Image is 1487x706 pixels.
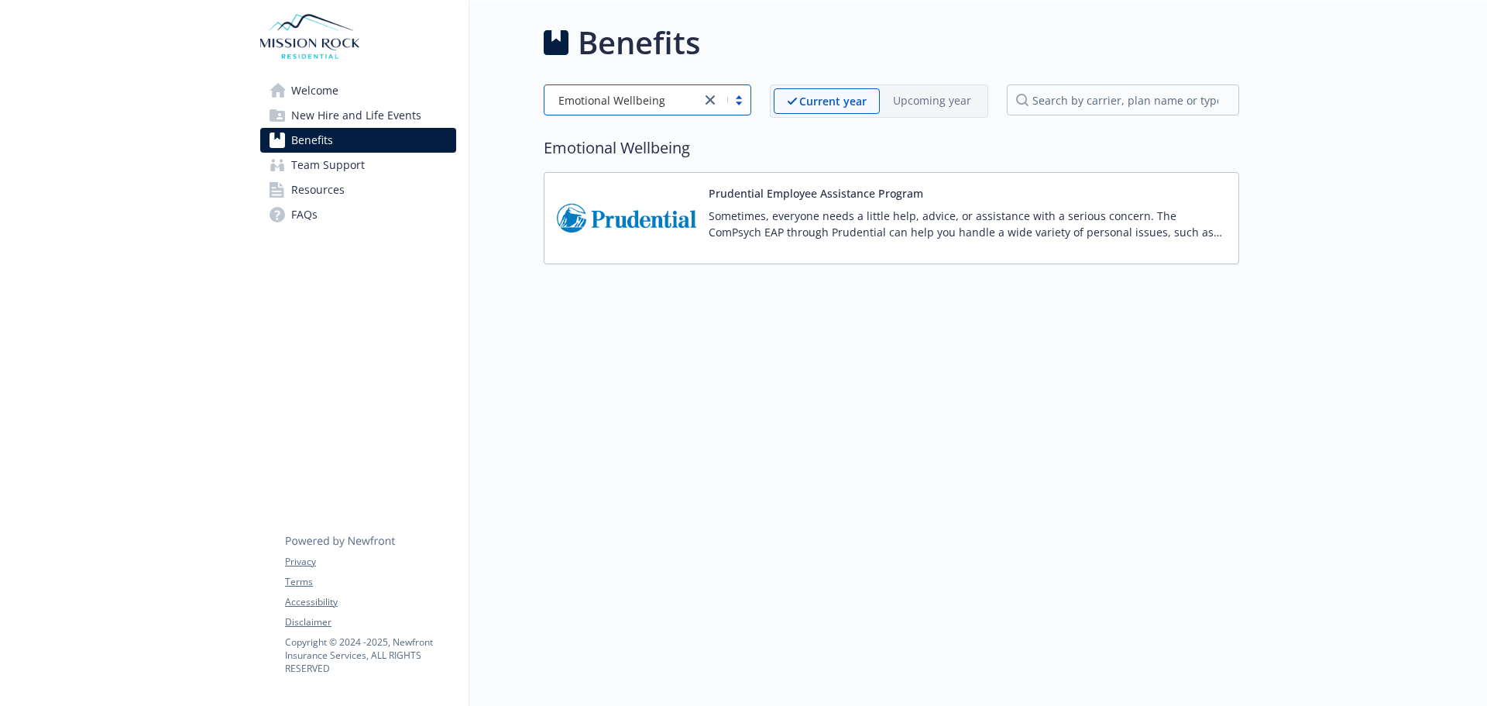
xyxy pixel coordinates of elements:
a: close [701,91,719,109]
p: Sometimes, everyone needs a little help, advice, or assistance with a serious concern. The ComPsy... [709,208,1226,240]
span: Team Support [291,153,365,177]
a: Benefits [260,128,456,153]
a: Accessibility [285,595,455,609]
a: FAQs [260,202,456,227]
span: Emotional Wellbeing [558,92,665,108]
p: Copyright © 2024 - 2025 , Newfront Insurance Services, ALL RIGHTS RESERVED [285,635,455,675]
span: Resources [291,177,345,202]
a: Privacy [285,555,455,569]
p: Upcoming year [893,92,971,108]
img: Prudential Insurance Co of America carrier logo [557,185,696,251]
span: Welcome [291,78,338,103]
button: Prudential Employee Assistance Program [709,185,923,201]
span: Benefits [291,128,333,153]
a: Terms [285,575,455,589]
h2: Emotional Wellbeing [544,136,1239,160]
span: New Hire and Life Events [291,103,421,128]
a: Team Support [260,153,456,177]
a: Welcome [260,78,456,103]
h1: Benefits [578,19,700,66]
a: Disclaimer [285,615,455,629]
input: search by carrier, plan name or type [1007,84,1239,115]
span: Emotional Wellbeing [552,92,693,108]
span: Upcoming year [880,88,984,114]
span: FAQs [291,202,318,227]
p: Current year [799,93,867,109]
a: Resources [260,177,456,202]
a: New Hire and Life Events [260,103,456,128]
